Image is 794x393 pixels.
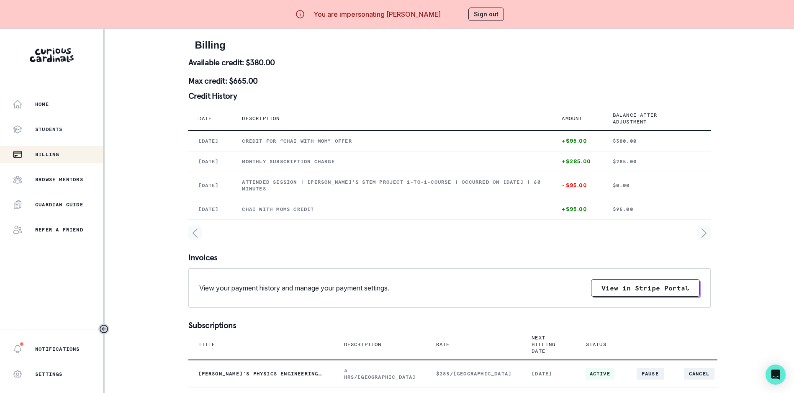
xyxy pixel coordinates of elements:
[613,206,701,213] p: $95.00
[532,334,555,354] p: Next Billing Date
[35,201,83,208] p: Guardian Guide
[242,206,542,213] p: Chai with moms credit
[591,279,700,297] button: View in Stripe Portal
[30,48,74,62] img: Curious Cardinals Logo
[436,370,511,377] p: $285/[GEOGRAPHIC_DATA]
[188,226,202,240] svg: page left
[198,182,222,189] p: [DATE]
[532,370,565,377] p: [DATE]
[586,368,614,380] span: ACTIVE
[613,138,701,144] p: $380.00
[195,39,704,51] h2: Billing
[242,115,280,122] p: Description
[344,341,382,348] p: Description
[562,182,592,189] p: -$95.00
[436,341,450,348] p: Rate
[562,158,592,165] p: +$285.00
[242,179,542,192] p: Attended session | [PERSON_NAME]'s STEM Project 1-to-1-course | Occurred on [DATE] | 60 minutes
[613,182,701,189] p: $0.00
[637,368,664,380] button: Pause
[188,253,711,262] p: Invoices
[188,321,711,329] p: Subscriptions
[562,206,592,213] p: +$95.00
[35,126,63,133] p: Students
[586,341,606,348] p: Status
[188,58,711,67] p: Available credit: $380.00
[684,368,714,380] button: Cancel
[198,115,212,122] p: Date
[613,158,701,165] p: $285.00
[35,176,83,183] p: Browse Mentors
[613,112,691,125] p: Balance after adjustment
[35,346,80,352] p: Notifications
[766,365,786,385] div: Open Intercom Messenger
[188,92,711,100] p: Credit History
[198,370,324,377] p: [PERSON_NAME]'s Physics Engineering Portfolio Project
[199,283,389,293] p: View your payment history and manage your payment settings.
[242,158,542,165] p: Monthly subscription charge
[35,151,59,158] p: Billing
[242,138,542,144] p: Credit for “Chai with mom” Offer
[198,158,222,165] p: [DATE]
[198,138,222,144] p: [DATE]
[562,138,592,144] p: +$95.00
[697,226,711,240] svg: page right
[35,101,49,108] p: Home
[313,9,441,19] p: You are impersonating [PERSON_NAME]
[468,8,504,21] button: Sign out
[344,367,416,380] p: 3 HRS/[GEOGRAPHIC_DATA]
[35,226,83,233] p: Refer a friend
[35,371,63,378] p: Settings
[198,206,222,213] p: [DATE]
[188,77,711,85] p: Max credit: $665.00
[562,115,582,122] p: Amount
[198,341,216,348] p: Title
[98,324,109,334] button: Toggle sidebar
